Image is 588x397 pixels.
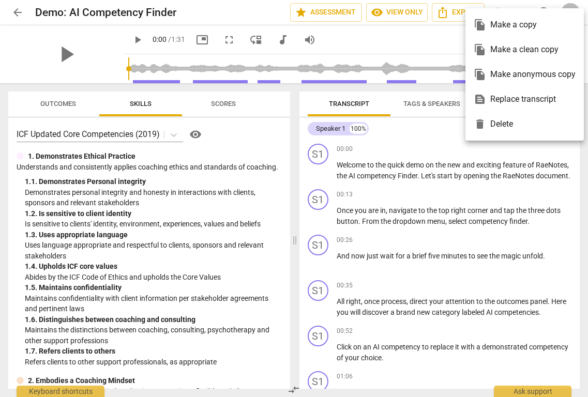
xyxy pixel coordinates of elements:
[474,112,576,136] div: Delete
[474,68,486,81] span: file_copy
[474,118,486,130] span: delete
[474,12,576,37] div: Make a copy
[474,62,576,87] div: Make anonymous copy
[474,43,486,56] span: file_copy
[474,19,486,31] span: file_copy
[474,87,576,112] div: Replace transcript
[474,93,486,105] span: text_snippet
[474,37,576,62] div: Make a clean copy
